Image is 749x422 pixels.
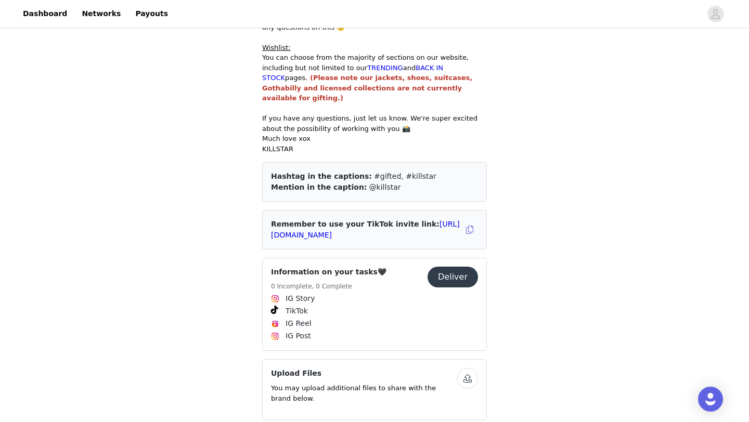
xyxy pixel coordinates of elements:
div: Open Intercom Messenger [698,387,723,412]
h5: 0 Incomplete, 0 Complete [271,282,386,291]
img: Instagram Icon [271,295,279,303]
p: KILLSTAR [262,144,487,154]
h4: Upload Files [271,368,457,379]
span: IG Story [286,293,315,304]
h4: Information on your tasks🖤 [271,267,386,278]
p: You can choose from the majority of sections on our website, including but not limited to our and... [262,52,487,103]
span: Remember to use your TikTok invite link: [271,220,460,239]
strong: (Please note our jackets, shoes, suitcases, Gothabilly and licensed collections are not currently... [262,74,472,102]
a: TRENDING [367,64,403,72]
div: Information on your tasks🖤 [262,258,487,351]
span: @killstar [369,183,401,191]
p: If you have any questions, just let us know. We're super excited about the possibility of working... [262,113,487,134]
div: avatar [711,6,720,22]
span: IG Post [286,331,311,341]
img: Instagram Icon [271,332,279,340]
a: Dashboard [17,2,73,25]
span: #gifted, #killstar [374,172,436,180]
span: Wishlist: [262,44,291,51]
span: Mention in the caption: [271,183,367,191]
a: Payouts [129,2,174,25]
button: Deliver [428,267,478,287]
a: Networks [75,2,127,25]
p: You may upload additional files to share with the brand below. [271,383,457,403]
p: Much love xox [262,134,487,144]
span: Hashtag in the captions: [271,172,372,180]
span: IG Reel [286,318,312,329]
span: TikTok [286,306,308,316]
img: Instagram Reels Icon [271,320,279,328]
